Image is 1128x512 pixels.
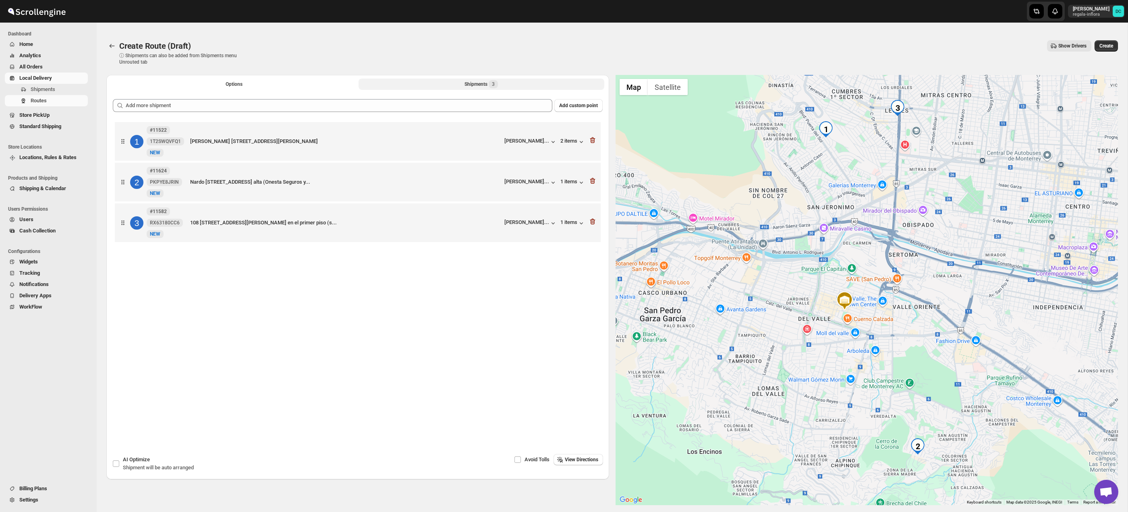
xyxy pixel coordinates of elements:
[150,231,160,237] span: NEW
[5,84,88,95] button: Shipments
[19,270,40,276] span: Tracking
[5,494,88,506] button: Settings
[1094,480,1118,504] a: Open chat
[19,292,52,298] span: Delivery Apps
[19,281,49,287] span: Notifications
[8,206,91,212] span: Users Permissions
[1099,43,1113,49] span: Create
[504,138,549,144] div: [PERSON_NAME]...
[150,127,167,133] b: #11522
[910,438,926,454] div: 2
[130,176,143,189] div: 2
[150,179,179,185] span: PKPYE8JRIN
[5,214,88,225] button: Users
[565,456,598,463] span: View Directions
[492,81,495,87] span: 3
[554,99,603,112] button: Add custom point
[8,175,91,181] span: Products and Shipping
[19,123,61,129] span: Standard Shipping
[5,95,88,106] button: Routes
[106,93,609,420] div: Selected Shipments
[5,301,88,313] button: WorkFlow
[560,219,585,227] button: 1 items
[5,183,88,194] button: Shipping & Calendar
[5,50,88,61] button: Analytics
[123,464,194,471] span: Shipment will be auto arranged
[19,304,42,310] span: WorkFlow
[560,178,585,187] button: 1 items
[5,152,88,163] button: Locations, Rules & Rates
[1047,40,1091,52] button: Show Drivers
[190,178,501,186] div: Nardo [STREET_ADDRESS] alta (Onesta Seguros y...
[31,86,55,92] span: Shipments
[8,248,91,255] span: Configurations
[130,216,143,230] div: 3
[150,220,180,226] span: RX63180CC6
[504,219,549,225] div: [PERSON_NAME]...
[150,209,167,214] b: #11582
[1058,43,1087,49] span: Show Drivers
[31,97,47,104] span: Routes
[19,228,56,234] span: Cash Collection
[818,121,834,137] div: 1
[1006,500,1062,504] span: Map data ©2025 Google, INEGI
[554,454,603,465] button: View Directions
[5,39,88,50] button: Home
[126,99,552,112] input: Add more shipment
[19,497,38,503] span: Settings
[5,290,88,301] button: Delivery Apps
[5,256,88,267] button: Widgets
[111,79,357,90] button: All Route Options
[190,219,501,227] div: 108 [STREET_ADDRESS][PERSON_NAME] en el primer piso (s...
[648,79,688,95] button: Show satellite imagery
[620,79,648,95] button: Show street map
[560,138,585,146] button: 2 items
[1095,40,1118,52] button: Create
[890,100,906,116] div: 3
[150,168,167,174] b: #11624
[226,81,243,87] span: Options
[559,102,598,109] span: Add custom point
[359,79,604,90] button: Selected Shipments
[150,138,181,145] span: 1T2SWQVFQ1
[5,225,88,236] button: Cash Collection
[1073,6,1109,12] p: [PERSON_NAME]
[8,144,91,150] span: Store Locations
[5,483,88,494] button: Billing Plans
[190,137,501,145] div: [PERSON_NAME] [STREET_ADDRESS][PERSON_NAME]
[130,135,143,148] div: 1
[5,279,88,290] button: Notifications
[150,191,160,196] span: NEW
[119,52,246,65] p: ⓘ Shipments can also be added from Shipments menu Unrouted tab
[1116,9,1121,14] text: DC
[106,40,118,52] button: Routes
[504,178,549,184] div: [PERSON_NAME]...
[5,267,88,279] button: Tracking
[19,52,41,58] span: Analytics
[19,259,38,265] span: Widgets
[8,31,91,37] span: Dashboard
[19,485,47,491] span: Billing Plans
[504,219,557,227] button: [PERSON_NAME]...
[19,154,77,160] span: Locations, Rules & Rates
[618,495,644,505] img: Google
[464,80,498,88] div: Shipments
[19,185,66,191] span: Shipping & Calendar
[504,178,557,187] button: [PERSON_NAME]...
[5,61,88,73] button: All Orders
[19,64,43,70] span: All Orders
[525,456,549,462] span: Avoid Tolls
[123,456,150,462] span: AI Optimize
[19,216,33,222] span: Users
[1067,500,1078,504] a: Terms
[1098,479,1114,495] button: Map camera controls
[19,75,52,81] span: Local Delivery
[967,500,1002,505] button: Keyboard shortcuts
[115,122,601,161] div: 1#115221T2SWQVFQ1NewNEW[PERSON_NAME] [STREET_ADDRESS][PERSON_NAME][PERSON_NAME]...2 items
[1073,12,1109,17] p: regala-inflora
[19,41,33,47] span: Home
[1113,6,1124,17] span: DAVID CORONADO
[1083,500,1116,504] a: Report a map error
